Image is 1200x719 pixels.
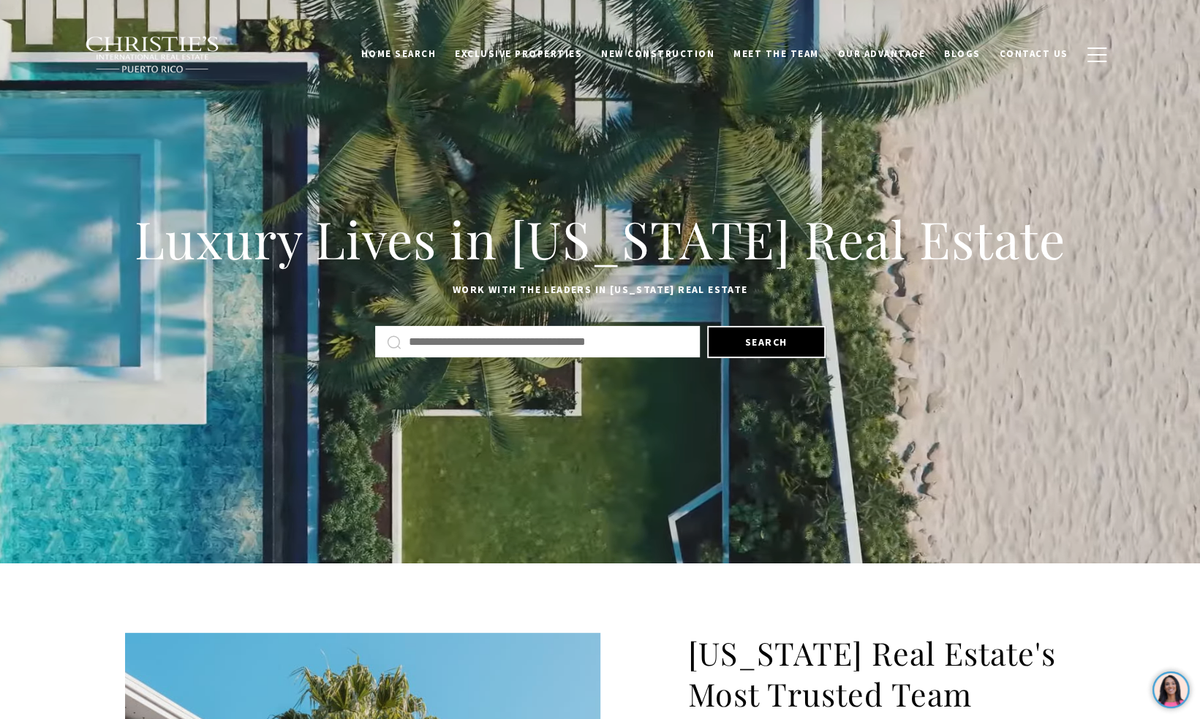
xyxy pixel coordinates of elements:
[829,40,935,68] a: Our Advantage
[85,36,221,74] img: Christie's International Real Estate black text logo
[409,332,688,351] input: Search by Address, City, or Neighborhood
[601,47,714,60] span: New Construction
[838,47,926,60] span: Our Advantage
[455,47,582,60] span: Exclusive Properties
[899,15,1185,159] iframe: bss-luxurypresence
[125,207,1076,271] h1: Luxury Lives in [US_STATE] Real Estate
[592,40,724,68] a: New Construction
[352,40,446,68] a: Home Search
[707,326,826,358] button: Search
[125,281,1076,299] p: Work with the leaders in [US_STATE] Real Estate
[724,40,829,68] a: Meet the Team
[688,633,1076,715] h2: [US_STATE] Real Estate's Most Trusted Team
[445,40,592,68] a: Exclusive Properties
